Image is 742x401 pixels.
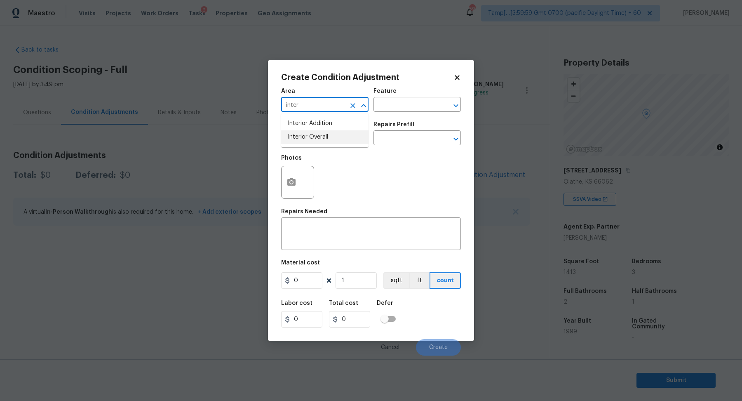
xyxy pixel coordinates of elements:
span: Cancel [381,344,399,351]
button: Create [416,339,461,356]
button: Open [450,133,462,145]
h5: Material cost [281,260,320,266]
button: Close [358,100,369,111]
span: Create [429,344,448,351]
button: Open [450,100,462,111]
button: Clear [347,100,359,111]
h5: Feature [373,88,397,94]
button: Cancel [368,339,413,356]
h5: Total cost [329,300,358,306]
h5: Repairs Prefill [373,122,414,127]
li: Interior Addition [281,117,369,130]
h5: Repairs Needed [281,209,327,215]
h5: Photos [281,155,302,161]
button: sqft [383,272,409,289]
button: count [430,272,461,289]
button: ft [409,272,430,289]
h5: Labor cost [281,300,312,306]
h5: Area [281,88,295,94]
h2: Create Condition Adjustment [281,73,453,82]
h5: Defer [377,300,393,306]
li: Interior Overall [281,130,369,144]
